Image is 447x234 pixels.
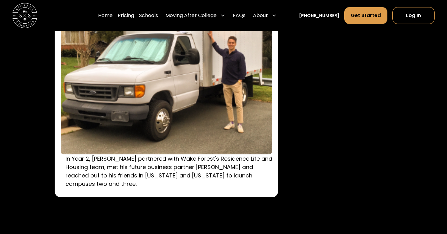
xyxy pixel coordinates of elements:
[233,7,246,24] a: FAQs
[392,7,435,24] a: Log In
[251,7,279,24] div: About
[65,154,277,188] p: In Year 2, [PERSON_NAME] partnered with Wake Forest's Residence Life and Housing team, met his fu...
[165,12,217,19] div: Moving After College
[344,7,387,24] a: Get Started
[98,7,113,24] a: Home
[253,12,268,19] div: About
[139,7,158,24] a: Schools
[163,7,228,24] div: Moving After College
[299,12,339,19] a: [PHONE_NUMBER]
[118,7,134,24] a: Pricing
[12,3,37,28] img: Storage Scholars main logo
